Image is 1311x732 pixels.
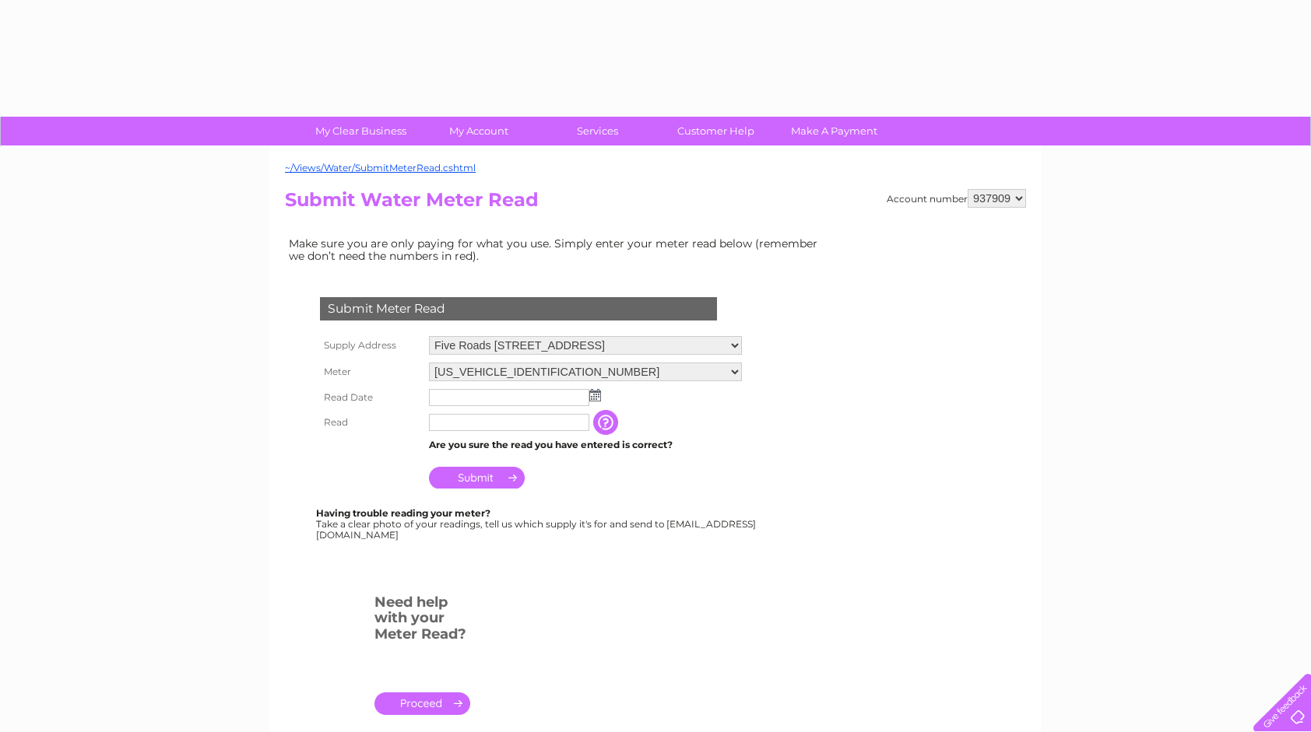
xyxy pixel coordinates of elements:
[320,297,717,320] div: Submit Meter Read
[316,385,425,410] th: Read Date
[316,410,425,435] th: Read
[425,435,746,455] td: Are you sure the read you have entered is correct?
[589,389,601,401] img: ...
[316,507,490,519] b: Having trouble reading your meter?
[887,189,1026,208] div: Account number
[374,591,470,650] h3: Need help with your Meter Read?
[285,233,830,266] td: Make sure you are only paying for what you use. Simply enter your meter read below (remember we d...
[374,692,470,715] a: .
[285,189,1026,219] h2: Submit Water Meter Read
[593,410,621,435] input: Information
[316,508,758,540] div: Take a clear photo of your readings, tell us which supply it's for and send to [EMAIL_ADDRESS][DO...
[316,359,425,385] th: Meter
[429,467,525,489] input: Submit
[297,117,425,145] a: My Clear Business
[316,332,425,359] th: Supply Address
[770,117,898,145] a: Make A Payment
[533,117,662,145] a: Services
[285,162,476,173] a: ~/Views/Water/SubmitMeterRead.cshtml
[652,117,780,145] a: Customer Help
[415,117,543,145] a: My Account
